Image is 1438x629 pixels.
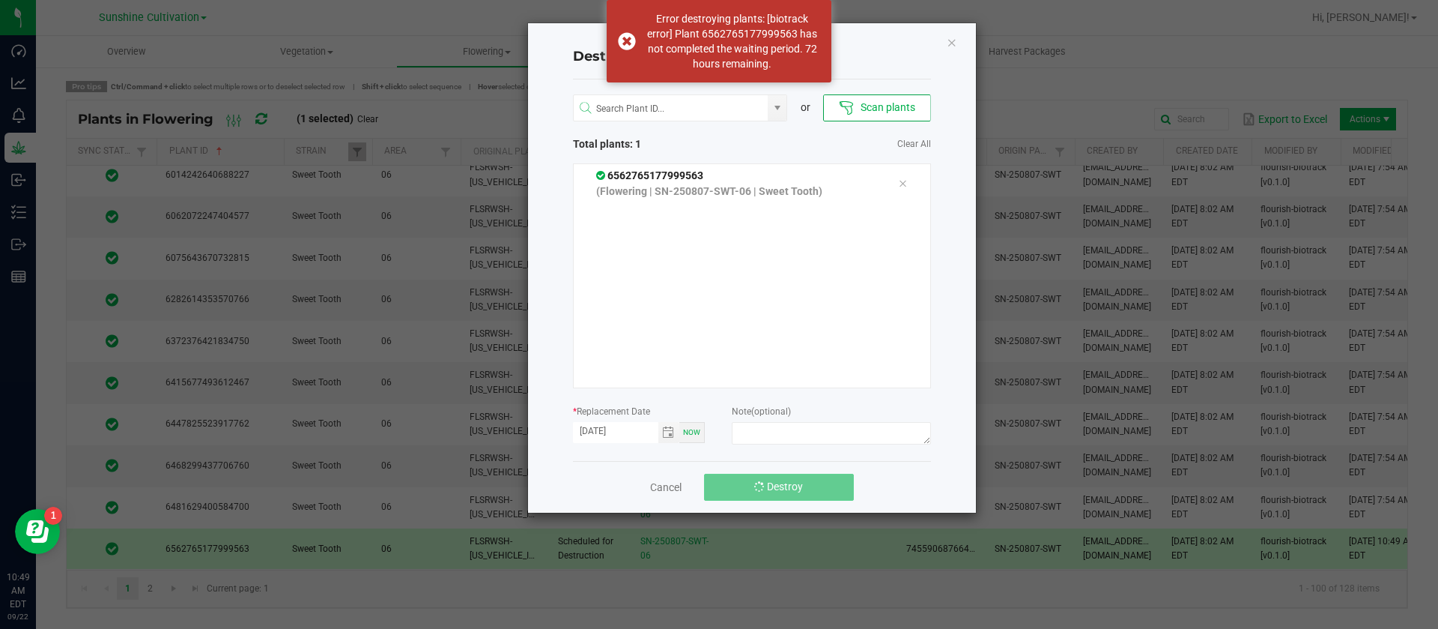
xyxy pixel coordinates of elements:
label: Replacement Date [573,405,650,418]
span: Destroy [767,481,803,493]
button: Scan plants [823,94,930,121]
span: (optional) [751,406,791,417]
div: or [787,100,823,115]
a: Cancel [650,480,682,495]
iframe: Resource center unread badge [44,507,62,525]
a: Clear All [897,138,931,151]
button: Destroy [704,474,854,501]
div: Error destroying plants: [biotrack error] Plant 6562765177999563 has not completed the waiting pe... [644,11,820,71]
span: 6562765177999563 [596,169,703,181]
span: In Sync [596,169,607,181]
span: Now [683,428,700,436]
button: Close [947,33,957,51]
iframe: Resource center [15,509,60,554]
input: NO DATA FOUND [574,95,768,122]
p: (Flowering | SN-250807-SWT-06 | Sweet Tooth) [596,184,876,199]
label: Note [732,405,791,418]
h4: Destroy Plants [573,47,931,67]
input: Date [573,422,658,441]
span: Total plants: 1 [573,136,752,152]
div: Remove tag [887,175,918,193]
span: Toggle calendar [658,422,680,443]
